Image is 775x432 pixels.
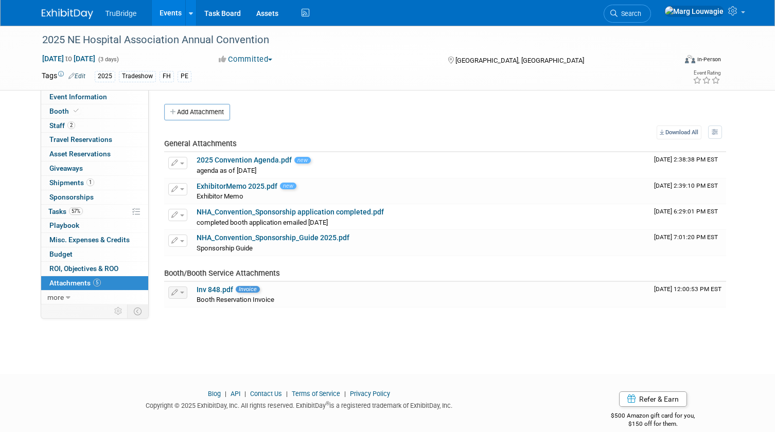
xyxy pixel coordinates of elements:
a: Inv 848.pdf [197,285,233,294]
span: (3 days) [97,56,119,63]
a: Sponsorships [41,190,148,204]
span: Travel Reservations [49,135,112,143]
span: agenda as of [DATE] [197,167,256,174]
span: to [64,55,74,63]
span: Upload Timestamp [654,233,718,241]
span: Giveaways [49,164,83,172]
td: Upload Timestamp [650,178,726,204]
a: Booth [41,104,148,118]
div: Tradeshow [119,71,156,82]
span: Sponsorship Guide [197,244,253,252]
a: Privacy Policy [350,390,390,398]
span: Shipments [49,178,94,187]
a: Edit [68,73,85,80]
sup: ® [326,401,329,406]
a: NHA_Convention_Sponsorship application completed.pdf [197,208,384,216]
a: Staff2 [41,119,148,133]
a: 2025 Convention Agenda.pdf [197,156,292,164]
a: Blog [208,390,221,398]
div: $150 off for them. [572,420,734,428]
span: more [47,293,64,301]
td: Tags [42,70,85,82]
img: ExhibitDay [42,9,93,19]
td: Upload Timestamp [650,282,726,308]
img: Format-Inperson.png [685,55,695,63]
button: Add Attachment [164,104,230,120]
a: Event Information [41,90,148,104]
a: Download All [657,125,701,139]
span: Staff [49,121,75,130]
div: Event Format [621,53,721,69]
span: Upload Timestamp [654,208,718,215]
button: Committed [215,54,276,65]
span: Booth/Booth Service Attachments [164,268,280,278]
span: Invoice [236,286,260,293]
span: 1 [86,178,94,186]
div: Copyright © 2025 ExhibitDay, Inc. All rights reserved. ExhibitDay is a registered trademark of Ex... [42,399,557,410]
span: Booth [49,107,81,115]
span: 5 [93,279,101,286]
span: Asset Reservations [49,150,111,158]
a: ExhibitorMemo 2025.pdf [197,182,277,190]
span: Attachments [49,279,101,287]
div: Event Rating [693,70,720,76]
td: Upload Timestamp [650,204,726,230]
span: Budget [49,250,73,258]
a: Misc. Expenses & Credits [41,233,148,247]
span: | [242,390,249,398]
span: new [294,157,311,164]
div: In-Person [697,56,721,63]
a: Playbook [41,219,148,232]
div: FH [160,71,174,82]
td: Personalize Event Tab Strip [110,304,128,318]
a: Attachments5 [41,276,148,290]
span: ROI, Objectives & ROO [49,264,118,273]
a: NHA_Convention_Sponsorship_Guide 2025.pdf [197,233,349,242]
span: new [280,183,296,189]
span: Sponsorships [49,193,94,201]
span: 2 [67,121,75,129]
span: Exhibitor Memo [197,192,243,200]
i: Booth reservation complete [74,108,79,114]
td: Upload Timestamp [650,152,726,178]
a: Search [604,5,651,23]
span: | [342,390,348,398]
span: 57% [69,207,83,215]
div: PE [178,71,191,82]
a: Shipments1 [41,176,148,190]
span: Upload Timestamp [654,182,718,189]
a: Contact Us [250,390,282,398]
a: Asset Reservations [41,147,148,161]
a: Refer & Earn [619,391,687,407]
a: Travel Reservations [41,133,148,147]
span: TruBridge [105,9,137,17]
div: 2025 [95,71,115,82]
div: $500 Amazon gift card for you, [572,405,734,428]
div: 2025 NE Hospital Association Annual Convention [39,31,663,49]
span: Event Information [49,93,107,101]
span: | [284,390,290,398]
a: Giveaways [41,161,148,175]
span: Booth Reservation Invoice [197,296,274,303]
td: Toggle Event Tabs [127,304,148,318]
span: Search [618,10,641,17]
span: | [222,390,229,398]
span: Playbook [49,221,79,229]
span: Upload Timestamp [654,285,721,293]
span: completed booth application emailed [DATE] [197,219,328,226]
a: Budget [41,247,148,261]
a: more [41,291,148,304]
a: API [231,390,240,398]
span: [DATE] [DATE] [42,54,96,63]
img: Marg Louwagie [664,6,724,17]
span: Tasks [48,207,83,215]
td: Upload Timestamp [650,230,726,256]
span: General Attachments [164,139,237,148]
span: Misc. Expenses & Credits [49,236,130,244]
a: ROI, Objectives & ROO [41,262,148,276]
a: Terms of Service [292,390,340,398]
a: Tasks57% [41,205,148,219]
span: Upload Timestamp [654,156,718,163]
span: [GEOGRAPHIC_DATA], [GEOGRAPHIC_DATA] [455,57,584,64]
